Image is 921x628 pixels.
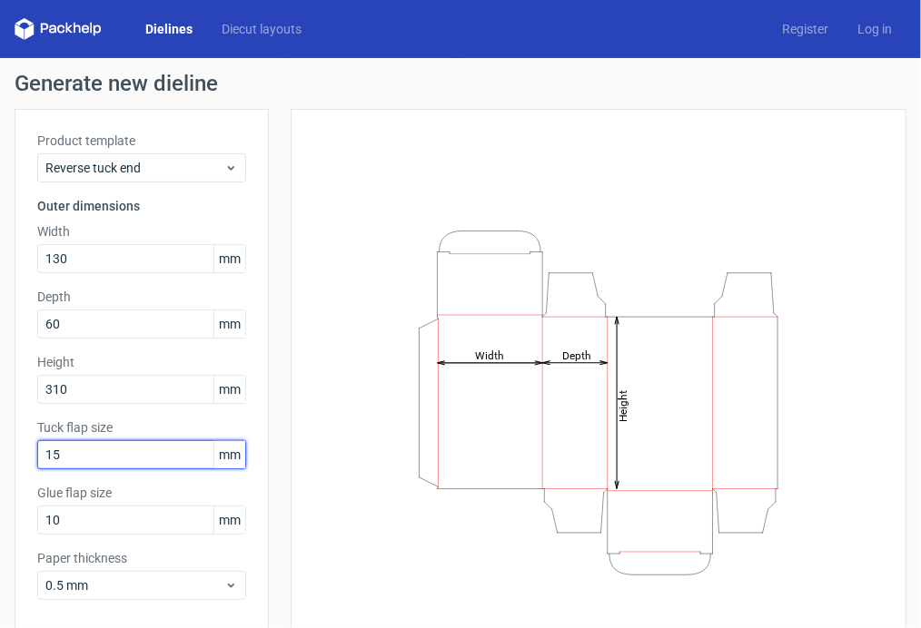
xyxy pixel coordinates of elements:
[213,376,245,403] span: mm
[37,132,246,150] label: Product template
[213,441,245,468] span: mm
[37,549,246,567] label: Paper thickness
[617,390,629,422] tspan: Height
[843,20,906,38] a: Log in
[213,310,245,338] span: mm
[45,576,224,594] span: 0.5 mm
[37,197,246,215] h3: Outer dimensions
[131,20,207,38] a: Dielines
[37,484,246,502] label: Glue flap size
[45,159,224,177] span: Reverse tuck end
[37,288,246,306] label: Depth
[475,348,504,361] tspan: Width
[213,506,245,534] span: mm
[207,20,316,38] a: Diecut layouts
[562,348,591,361] tspan: Depth
[213,245,245,272] span: mm
[15,73,906,94] h1: Generate new dieline
[37,353,246,371] label: Height
[37,418,246,437] label: Tuck flap size
[767,20,843,38] a: Register
[37,222,246,240] label: Width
